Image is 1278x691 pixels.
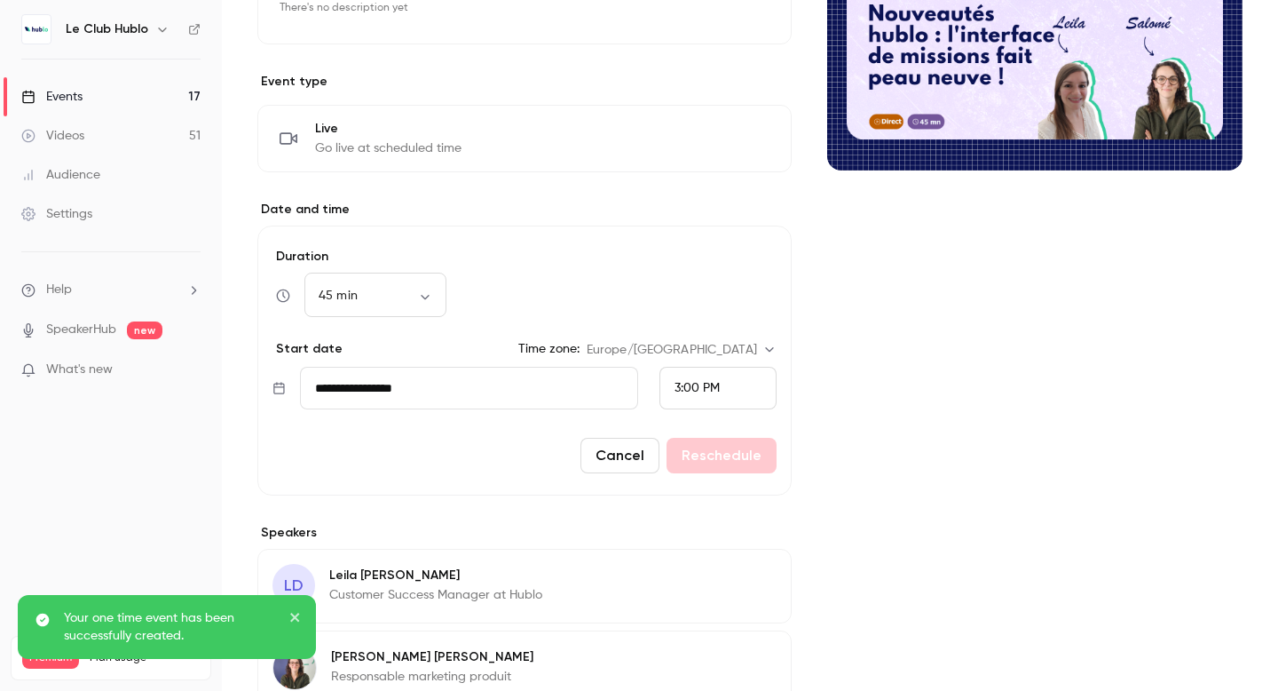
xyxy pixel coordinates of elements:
div: LDLeila [PERSON_NAME]Customer Success Manager at Hublo [257,549,792,623]
div: Europe/[GEOGRAPHIC_DATA] [587,341,777,359]
label: Speakers [257,524,792,542]
div: Audience [21,166,100,184]
p: Your one time event has been successfully created. [64,609,277,645]
span: LD [284,574,304,598]
h6: Le Club Hublo [66,20,148,38]
label: Duration [272,248,777,266]
div: Settings [21,205,92,223]
p: Customer Success Manager at Hublo [329,586,542,604]
div: Events [21,88,83,106]
div: From [659,367,777,409]
button: close [289,609,302,631]
p: Responsable marketing produit [331,668,533,686]
p: [PERSON_NAME] [PERSON_NAME] [331,648,533,666]
p: Start date [272,340,343,358]
div: 45 min [304,287,446,305]
div: Videos [21,127,84,145]
span: 3:00 PM [674,382,720,394]
li: help-dropdown-opener [21,281,201,299]
span: What's new [46,361,113,379]
img: Le Club Hublo [22,15,51,44]
span: Help [46,281,72,299]
span: Go live at scheduled time [315,139,461,157]
label: Date and time [257,201,792,218]
button: Cancel [580,438,659,473]
a: SpeakerHub [46,321,116,339]
label: Time zone: [518,340,580,358]
span: new [127,322,162,339]
p: Event type [257,73,792,91]
iframe: Noticeable Trigger [179,362,201,378]
p: Leila [PERSON_NAME] [329,567,542,584]
span: Live [315,120,461,138]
